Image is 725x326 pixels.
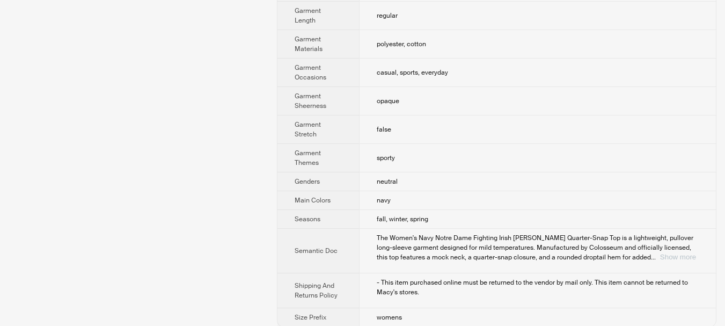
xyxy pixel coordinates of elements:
[295,313,326,322] span: Size Prefix
[377,177,398,186] span: neutral
[377,196,391,205] span: navy
[377,68,448,77] span: casual, sports, everyday
[660,253,696,261] button: Expand
[295,63,326,82] span: Garment Occasions
[377,215,428,223] span: fall, winter, spring
[295,281,338,300] span: Shipping And Returns Policy
[377,233,699,262] div: The Women's Navy Notre Dame Fighting Irish Natalie Speckled Quarter-Snap Top is a lightweight, pu...
[377,125,391,134] span: false
[377,11,398,20] span: regular
[295,196,331,205] span: Main Colors
[295,92,326,110] span: Garment Sheerness
[295,215,320,223] span: Seasons
[377,278,699,297] div: - This item purchased online must be returned to the vendor by mail only. This item cannot be ret...
[295,177,320,186] span: Genders
[295,247,338,255] span: Semantic Doc
[377,313,402,322] span: womens
[377,40,426,48] span: polyester, cotton
[295,6,321,25] span: Garment Length
[377,97,399,105] span: opaque
[377,154,395,162] span: sporty
[377,234,693,262] span: The Women's Navy Notre Dame Fighting Irish [PERSON_NAME] Quarter-Snap Top is a lightweight, pullo...
[651,253,656,262] span: ...
[295,120,321,139] span: Garment Stretch
[295,149,321,167] span: Garment Themes
[295,35,323,53] span: Garment Materials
